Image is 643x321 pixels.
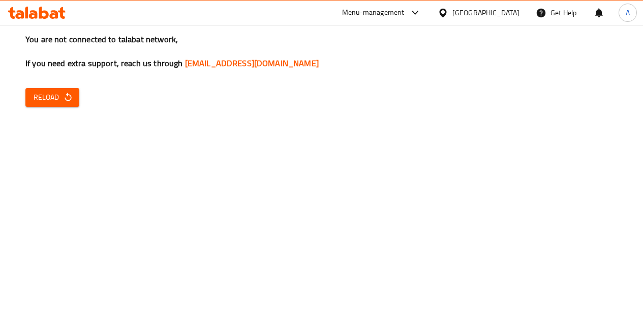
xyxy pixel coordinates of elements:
[185,55,319,71] a: [EMAIL_ADDRESS][DOMAIN_NAME]
[25,88,79,107] button: Reload
[626,7,630,18] span: A
[34,91,71,104] span: Reload
[342,7,405,19] div: Menu-management
[452,7,519,18] div: [GEOGRAPHIC_DATA]
[25,34,618,69] h3: You are not connected to talabat network, If you need extra support, reach us through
